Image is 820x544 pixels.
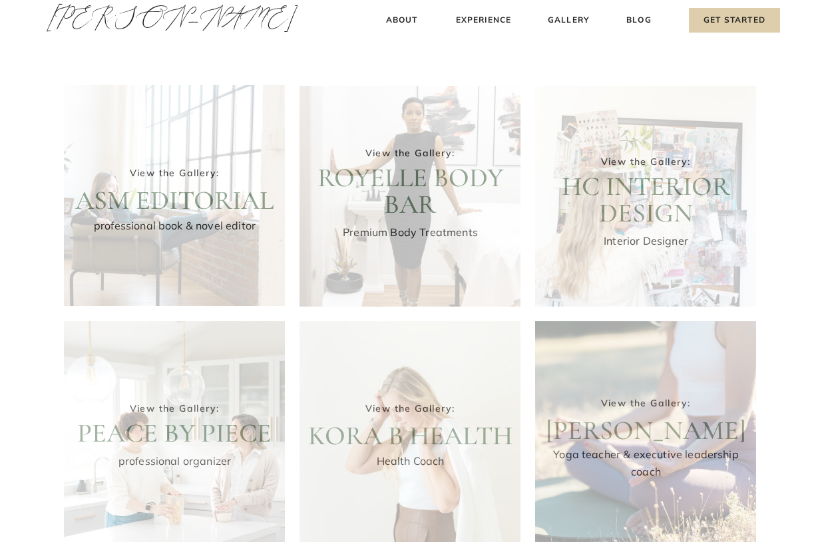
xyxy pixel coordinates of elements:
a: About [382,13,421,27]
a: Gallery [546,13,591,27]
a: Experience [454,13,513,27]
a: Blog [624,13,654,27]
a: Get Started [689,8,780,33]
